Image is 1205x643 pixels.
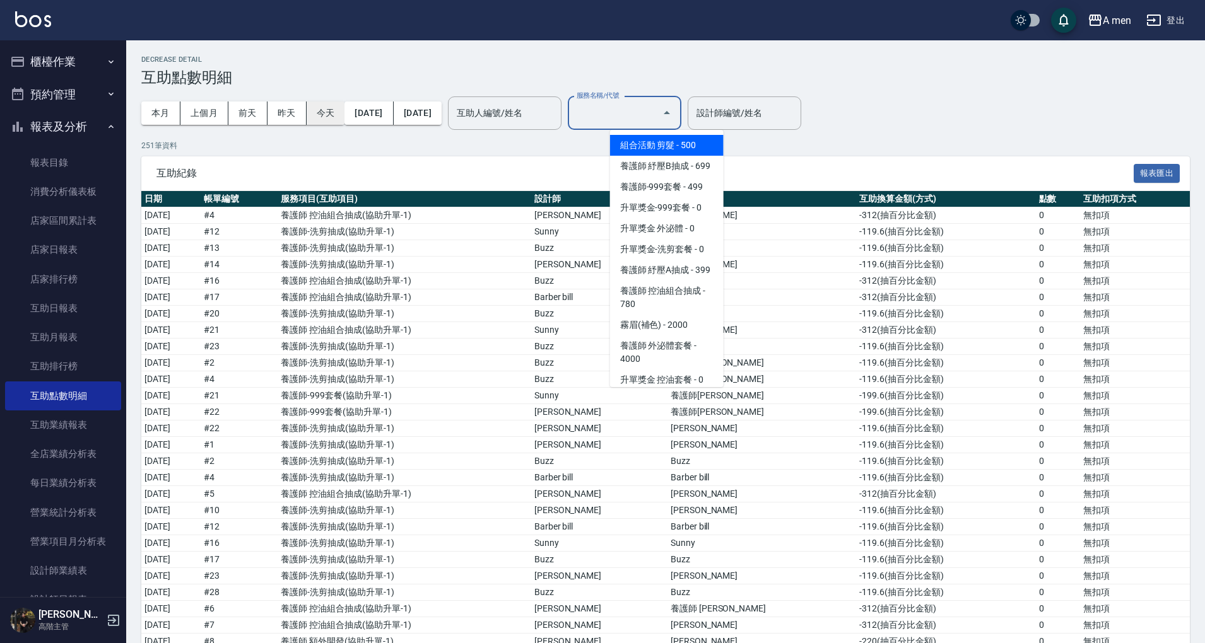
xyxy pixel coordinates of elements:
button: [DATE] [394,101,442,125]
td: 0 [1036,339,1080,355]
td: Sunny [531,224,667,240]
a: 互助月報表 [5,323,121,352]
td: [DATE] [141,322,201,339]
td: 無扣項 [1080,257,1190,273]
span: 升單獎金 控油套餐 - 0 [610,369,724,390]
td: [DATE] [141,584,201,601]
td: 無扣項 [1080,404,1190,420]
td: Sunny [667,535,856,552]
td: Buzz [531,240,667,257]
button: 昨天 [267,101,307,125]
a: 全店業績分析表 [5,439,121,468]
td: # 23 [201,568,278,584]
h5: [PERSON_NAME] [38,608,103,621]
td: 0 [1036,404,1080,420]
td: 養護師-洗剪抽成 ( 協助升單-1 ) [278,568,531,584]
td: -119.6 ( 抽百分比金額 ) [856,371,1035,388]
td: # 21 [201,322,278,339]
td: # 20 [201,306,278,322]
td: 養護師-洗剪抽成 ( 協助升單-1 ) [278,584,531,601]
td: -119.6 ( 抽百分比金額 ) [856,552,1035,568]
td: Buzz [667,306,856,322]
td: 0 [1036,306,1080,322]
td: 無扣項 [1080,322,1190,339]
h2: Decrease Detail [141,55,1190,64]
td: -312 ( 抽百分比金額 ) [856,273,1035,289]
button: Close [657,103,677,123]
td: 0 [1036,502,1080,519]
td: # 4 [201,470,278,486]
td: Buzz [667,552,856,568]
td: 0 [1036,289,1080,306]
td: Buzz [531,339,667,355]
td: 無扣項 [1080,568,1190,584]
td: Buzz [667,339,856,355]
td: 養護師-洗剪抽成 ( 協助升單-1 ) [278,371,531,388]
span: 組合活動 剪髮 - 500 [610,135,724,156]
td: Buzz [667,273,856,289]
td: 無扣項 [1080,437,1190,453]
td: 養護師 控油組合抽成 ( 協助升單-1 ) [278,207,531,224]
td: 養護師-999套餐 ( 協助升單-1 ) [278,388,531,404]
button: 本月 [141,101,180,125]
th: 服務項目(互助項目) [278,191,531,207]
td: 養護師-洗剪抽成 ( 協助升單-1 ) [278,240,531,257]
td: Barber bill [531,289,667,306]
td: -312 ( 抽百分比金額 ) [856,289,1035,306]
td: -312 ( 抽百分比金額 ) [856,207,1035,224]
td: [PERSON_NAME] [667,502,856,519]
td: # 13 [201,240,278,257]
td: 養護師[PERSON_NAME] [667,404,856,420]
td: # 17 [201,552,278,568]
td: 無扣項 [1080,502,1190,519]
td: [PERSON_NAME] [531,502,667,519]
td: 養護師-洗剪抽成 ( 協助升單-1 ) [278,224,531,240]
span: 升單獎金-洗剪套餐 - 0 [610,239,724,260]
td: # 4 [201,207,278,224]
td: -312 ( 抽百分比金額 ) [856,486,1035,502]
td: 養護師-洗剪抽成 ( 協助升單-1 ) [278,257,531,273]
td: 養護師[PERSON_NAME] [667,371,856,388]
td: 無扣項 [1080,535,1190,552]
button: save [1051,8,1076,33]
td: 0 [1036,617,1080,634]
td: 0 [1036,355,1080,371]
span: 升單獎金 外泌體 - 0 [610,218,724,239]
td: 無扣項 [1080,617,1190,634]
td: 養護師-洗剪抽成 ( 協助升單-1 ) [278,502,531,519]
td: Sunny [531,388,667,404]
td: 養護師[PERSON_NAME] [667,388,856,404]
td: [PERSON_NAME] [667,207,856,224]
td: 無扣項 [1080,470,1190,486]
td: 養護師-洗剪抽成 ( 協助升單-1 ) [278,420,531,437]
td: [PERSON_NAME] [531,207,667,224]
td: [PERSON_NAME] [667,486,856,502]
td: Sunny [531,322,667,339]
td: -119.6 ( 抽百分比金額 ) [856,470,1035,486]
a: 互助排行榜 [5,352,121,381]
td: 無扣項 [1080,584,1190,601]
td: [PERSON_NAME] [531,404,667,420]
td: Buzz [531,306,667,322]
td: # 17 [201,289,278,306]
td: 無扣項 [1080,519,1190,535]
td: # 22 [201,404,278,420]
span: 互助紀錄 [156,167,1134,180]
td: -119.6 ( 抽百分比金額 ) [856,437,1035,453]
button: 預約管理 [5,78,121,111]
td: [DATE] [141,420,201,437]
td: 0 [1036,240,1080,257]
td: [DATE] [141,289,201,306]
td: [DATE] [141,453,201,470]
td: -119.6 ( 抽百分比金額 ) [856,502,1035,519]
td: 0 [1036,224,1080,240]
td: [DATE] [141,273,201,289]
span: 霧眉(補色) - 2000 [610,315,724,335]
td: 養護師-洗剪抽成 ( 協助升單-1 ) [278,535,531,552]
a: 報表目錄 [5,148,121,177]
a: 店家日報表 [5,235,121,264]
td: # 14 [201,257,278,273]
td: -119.6 ( 抽百分比金額 ) [856,339,1035,355]
td: -312 ( 抽百分比金額 ) [856,601,1035,617]
td: 無扣項 [1080,240,1190,257]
